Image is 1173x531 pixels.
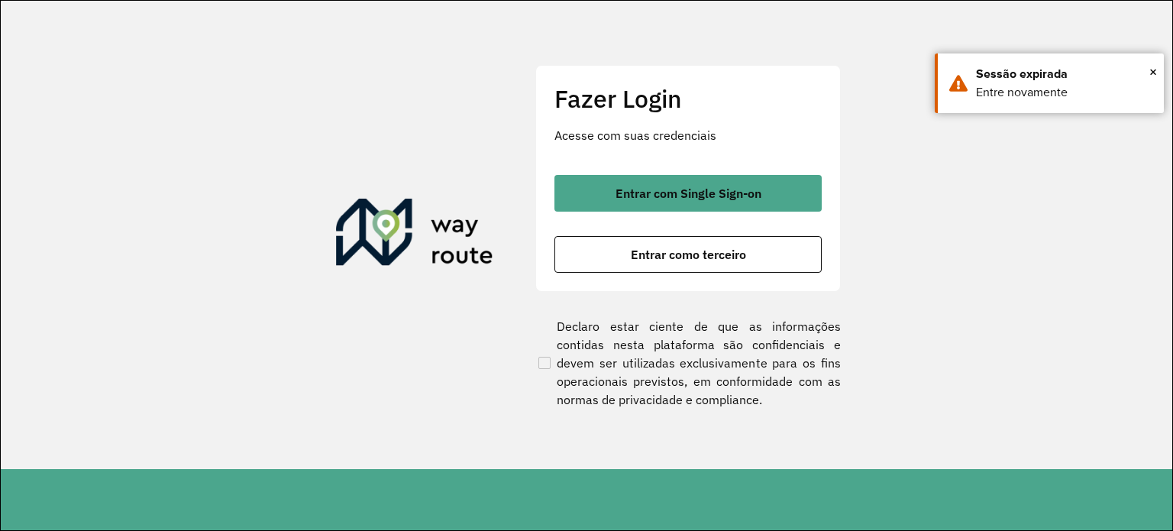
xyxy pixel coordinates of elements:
label: Declaro estar ciente de que as informações contidas nesta plataforma são confidenciais e devem se... [535,317,841,409]
span: Entrar com Single Sign-on [616,187,761,199]
div: Entre novamente [976,83,1152,102]
button: button [554,236,822,273]
div: Sessão expirada [976,65,1152,83]
span: Entrar como terceiro [631,248,746,261]
img: Roteirizador AmbevTech [336,199,493,272]
h2: Fazer Login [554,84,822,113]
span: × [1149,60,1157,83]
button: Close [1149,60,1157,83]
p: Acesse com suas credenciais [554,126,822,144]
button: button [554,175,822,212]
